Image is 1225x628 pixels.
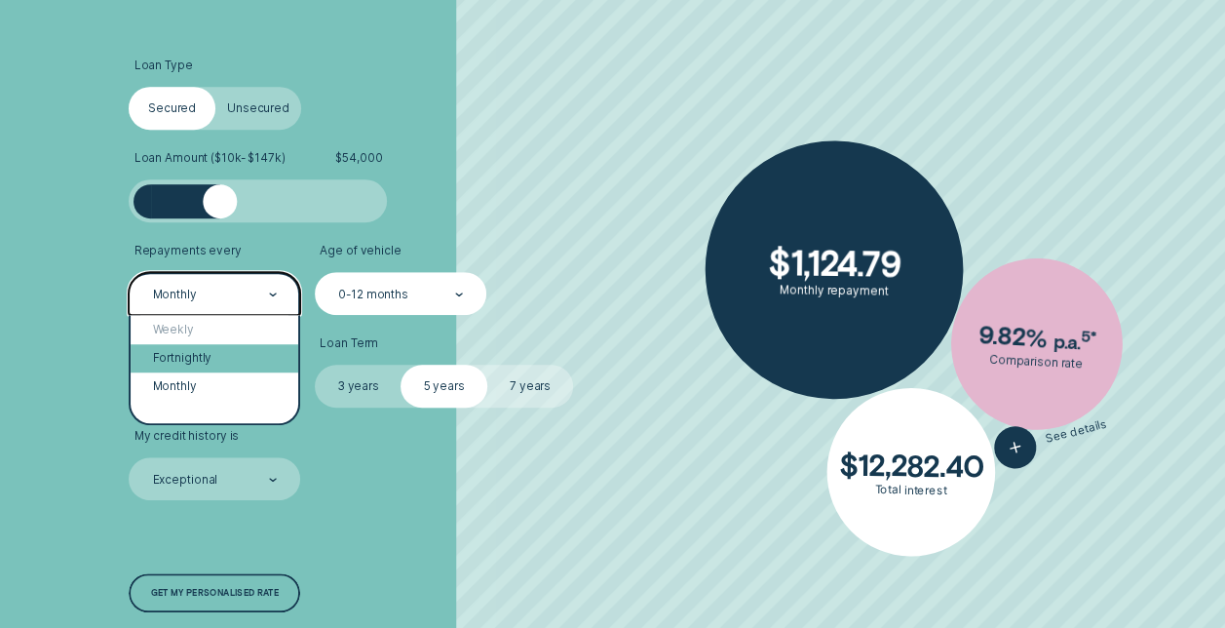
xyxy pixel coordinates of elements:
[131,315,298,343] div: Weekly
[335,151,382,166] span: $ 54,000
[487,365,573,408] label: 7 years
[131,373,298,401] div: Monthly
[320,244,401,258] span: Age of vehicle
[989,403,1112,473] button: See details
[338,288,408,302] div: 0-12 months
[320,336,378,351] span: Loan Term
[153,473,218,488] div: Exceptional
[134,151,286,166] span: Loan Amount ( $10k - $147k )
[1044,416,1108,446] span: See details
[129,87,214,130] label: Secured
[215,87,301,130] label: Unsecured
[153,288,197,302] div: Monthly
[401,365,486,408] label: 5 years
[315,365,401,408] label: 3 years
[129,573,300,612] a: Get my personalised rate
[134,244,242,258] span: Repayments every
[134,59,193,73] span: Loan Type
[134,429,240,444] span: My credit history is
[131,344,298,373] div: Fortnightly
